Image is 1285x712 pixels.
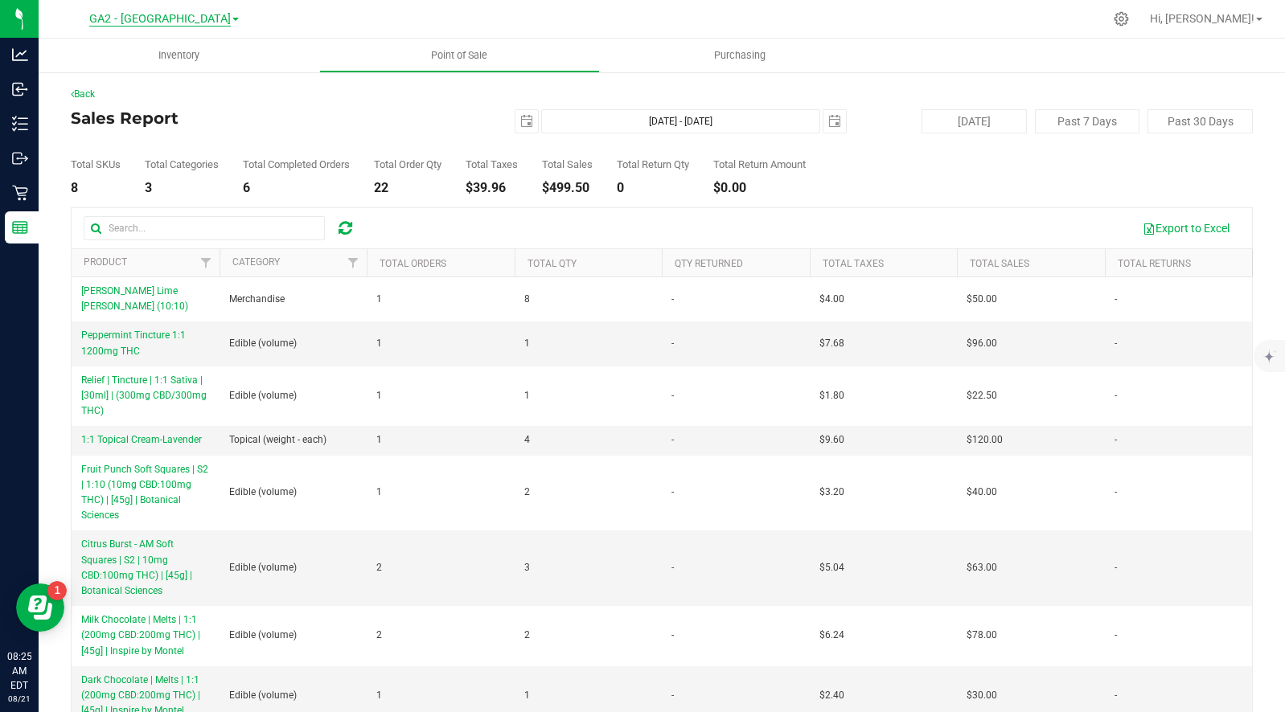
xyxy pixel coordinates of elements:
[1111,11,1131,27] div: Manage settings
[374,182,441,194] div: 22
[376,336,382,351] span: 1
[1115,485,1117,500] span: -
[7,649,31,693] p: 08:25 AM EDT
[819,292,844,307] span: $4.00
[12,219,28,235] inline-svg: Reports
[600,39,881,72] a: Purchasing
[7,693,31,705] p: 08/21
[12,116,28,132] inline-svg: Inventory
[922,109,1027,133] button: [DATE]
[675,258,743,269] a: Qty Returned
[524,432,530,448] span: 4
[232,256,280,268] a: Category
[524,388,530,403] span: 1
[466,159,518,170] div: Total Taxes
[692,48,787,63] span: Purchasing
[671,432,674,448] span: -
[340,249,367,276] a: Filter
[229,560,297,575] span: Edible (volume)
[16,583,64,632] iframe: Resource center
[1118,258,1191,269] a: Total Returns
[819,628,844,643] span: $6.24
[376,560,382,575] span: 2
[967,336,997,351] span: $96.00
[81,374,207,416] span: Relief | Tincture | 1:1 Sativa | [30ml] | (300mg CBD/300mg THC)
[84,256,127,268] a: Product
[819,485,844,500] span: $3.20
[967,432,1003,448] span: $120.00
[671,560,674,575] span: -
[671,292,674,307] span: -
[84,216,325,240] input: Search...
[713,182,806,194] div: $0.00
[1147,109,1253,133] button: Past 30 Days
[671,336,674,351] span: -
[1115,432,1117,448] span: -
[71,159,121,170] div: Total SKUs
[376,628,382,643] span: 2
[229,628,297,643] span: Edible (volume)
[524,628,530,643] span: 2
[1115,388,1117,403] span: -
[243,182,350,194] div: 6
[819,432,844,448] span: $9.60
[229,432,326,448] span: Topical (weight - each)
[1115,688,1117,703] span: -
[1115,292,1117,307] span: -
[376,432,382,448] span: 1
[12,81,28,97] inline-svg: Inbound
[376,388,382,403] span: 1
[1035,109,1140,133] button: Past 7 Days
[229,388,297,403] span: Edible (volume)
[376,688,382,703] span: 1
[1132,215,1240,242] button: Export to Excel
[671,485,674,500] span: -
[524,485,530,500] span: 2
[376,292,382,307] span: 1
[967,388,997,403] span: $22.50
[967,560,997,575] span: $63.00
[12,47,28,63] inline-svg: Analytics
[819,560,844,575] span: $5.04
[1115,336,1117,351] span: -
[409,48,509,63] span: Point of Sale
[1150,12,1254,25] span: Hi, [PERSON_NAME]!
[524,292,530,307] span: 8
[81,285,188,312] span: [PERSON_NAME] Lime [PERSON_NAME] (10:10)
[671,628,674,643] span: -
[39,39,319,72] a: Inventory
[380,258,446,269] a: Total Orders
[81,614,200,656] span: Milk Chocolate | Melts | 1:1 (200mg CBD:200mg THC) | [45g] | Inspire by Montel
[967,688,997,703] span: $30.00
[229,485,297,500] span: Edible (volume)
[524,336,530,351] span: 1
[967,485,997,500] span: $40.00
[137,48,221,63] span: Inventory
[1115,628,1117,643] span: -
[823,110,846,133] span: select
[617,159,689,170] div: Total Return Qty
[819,688,844,703] span: $2.40
[967,292,997,307] span: $50.00
[970,258,1029,269] a: Total Sales
[71,88,95,100] a: Back
[145,159,219,170] div: Total Categories
[376,485,382,500] span: 1
[1115,560,1117,575] span: -
[229,292,285,307] span: Merchandise
[515,110,538,133] span: select
[542,182,593,194] div: $499.50
[671,688,674,703] span: -
[819,388,844,403] span: $1.80
[81,329,186,356] span: Peppermint Tincture 1:1 1200mg THC
[81,434,202,445] span: 1:1 Topical Cream-Lavender
[12,150,28,166] inline-svg: Outbound
[243,159,350,170] div: Total Completed Orders
[71,109,465,127] h4: Sales Report
[524,560,530,575] span: 3
[47,581,67,600] iframe: Resource center unread badge
[617,182,689,194] div: 0
[12,185,28,201] inline-svg: Retail
[81,538,192,596] span: Citrus Burst - AM Soft Squares | S2 | 10mg CBD:100mg THC) | [45g] | Botanical Sciences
